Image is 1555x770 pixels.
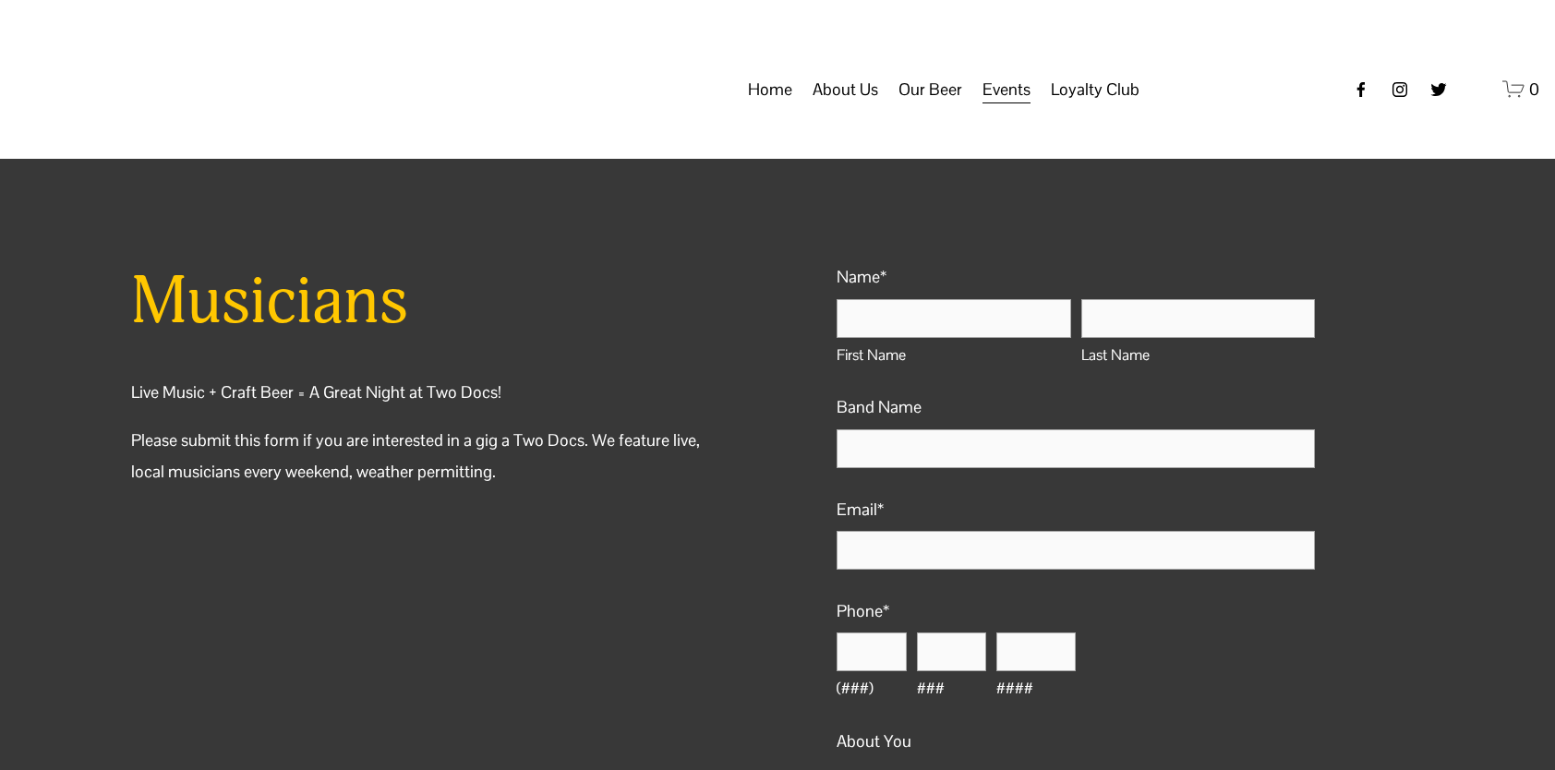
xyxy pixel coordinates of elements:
legend: Phone [837,596,889,627]
a: folder dropdown [982,72,1031,107]
span: #### [996,675,1076,704]
span: Events [982,74,1031,105]
a: instagram-unauth [1391,80,1409,99]
label: Band Name [837,391,1315,423]
span: 0 [1529,78,1539,100]
label: Email [837,494,1315,525]
a: Facebook [1352,80,1370,99]
input: Last Name [1081,299,1316,338]
span: ### [917,675,987,704]
a: 0 items in cart [1502,78,1540,101]
a: Home [748,72,792,107]
a: folder dropdown [1051,72,1139,107]
span: Our Beer [898,74,962,105]
legend: Name [837,261,886,293]
span: First Name [837,342,1071,370]
span: Last Name [1081,342,1316,370]
img: Two Docs Brewing Co. [16,33,223,145]
input: ### [917,632,987,671]
label: About You [837,726,1315,757]
input: First Name [837,299,1071,338]
input: (###) [837,632,907,671]
span: About Us [813,74,878,105]
h2: Musicians [131,261,718,343]
input: #### [996,632,1076,671]
span: Loyalty Club [1051,74,1139,105]
a: folder dropdown [898,72,962,107]
p: Live Music + Craft Beer = A Great Night at Two Docs! [131,377,718,408]
a: folder dropdown [813,72,878,107]
p: Please submit this form if you are interested in a gig a Two Docs. We feature live, local musicia... [131,425,718,487]
a: twitter-unauth [1429,80,1448,99]
span: (###) [837,675,907,704]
